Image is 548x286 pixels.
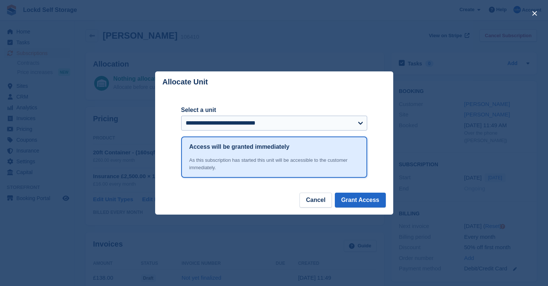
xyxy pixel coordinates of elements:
[189,142,289,151] h1: Access will be granted immediately
[299,193,331,208] button: Cancel
[163,78,208,86] p: Allocate Unit
[181,106,367,115] label: Select a unit
[335,193,386,208] button: Grant Access
[529,7,541,19] button: close
[189,157,359,171] div: As this subscription has started this unit will be accessible to the customer immediately.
